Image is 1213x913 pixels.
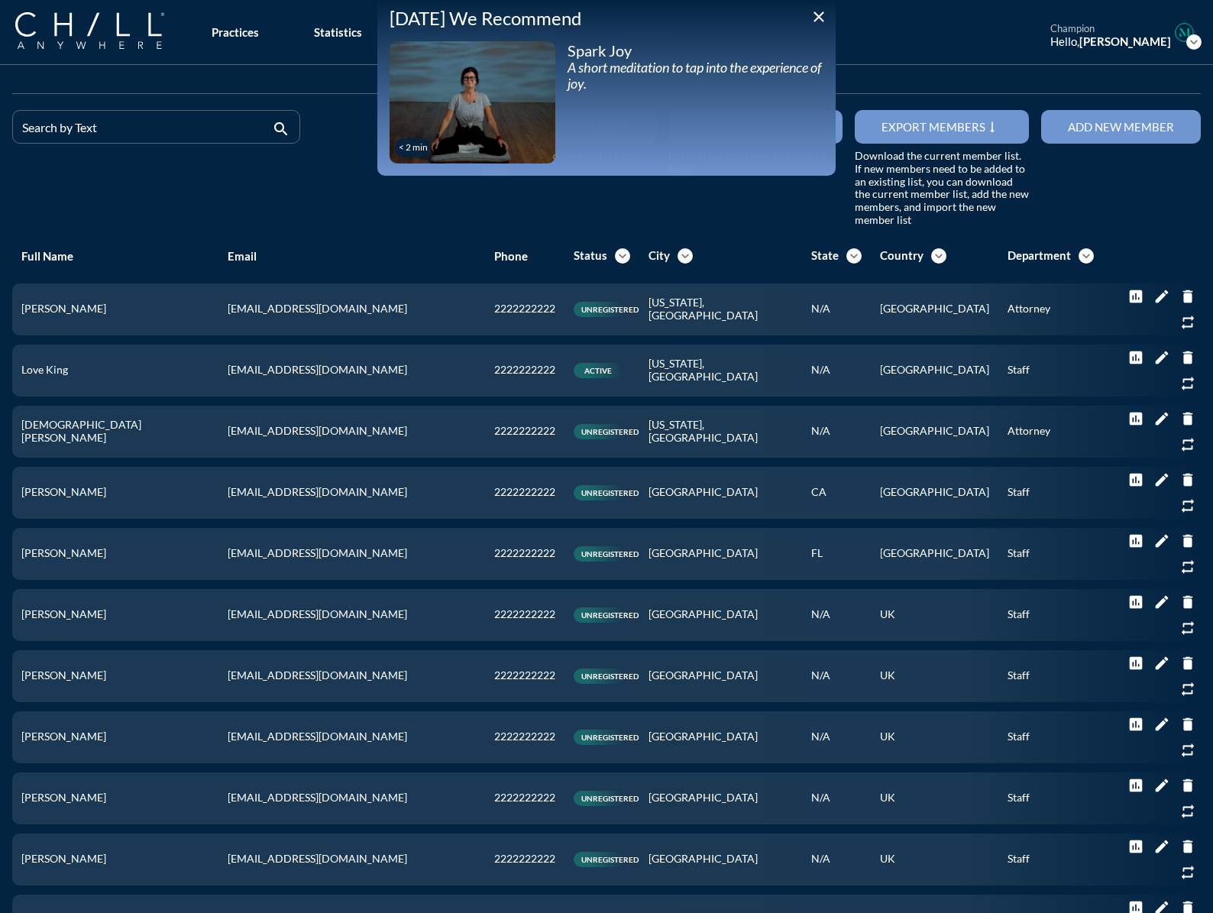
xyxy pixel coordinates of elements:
td: 2222222222 [485,345,564,397]
strong: [PERSON_NAME] [1079,34,1171,48]
i: close [810,8,828,26]
td: N/A [802,406,871,458]
i: repeat [1179,436,1196,453]
i: insert_chart [1127,410,1144,427]
div: Spark Joy [568,41,823,60]
td: Staff [998,467,1103,519]
td: [EMAIL_ADDRESS][DOMAIN_NAME] [218,283,485,335]
td: [GEOGRAPHIC_DATA] [871,528,998,580]
td: N/A [802,589,871,641]
i: repeat [1179,375,1196,392]
td: [EMAIL_ADDRESS][DOMAIN_NAME] [218,467,485,519]
i: insert_chart [1127,594,1144,610]
i: delete [1179,594,1196,610]
i: repeat [1179,742,1196,759]
i: edit [1153,471,1170,488]
td: Staff [998,345,1103,397]
td: [GEOGRAPHIC_DATA] [639,772,802,824]
td: 2222222222 [485,528,564,580]
td: [PERSON_NAME] [12,650,218,702]
td: Staff [998,834,1103,885]
div: Country [880,248,923,262]
img: Profile icon [1175,23,1194,42]
td: [GEOGRAPHIC_DATA] [639,589,802,641]
td: [GEOGRAPHIC_DATA] [639,650,802,702]
div: Hello, [1050,34,1171,48]
i: repeat [1179,864,1196,881]
i: insert_chart [1127,533,1144,549]
div: State [811,248,839,262]
i: delete [1179,533,1196,549]
td: [EMAIL_ADDRESS][DOMAIN_NAME] [218,834,485,885]
div: champion [1050,23,1171,35]
i: insert_chart [1127,777,1144,794]
td: N/A [802,345,871,397]
div: Department [1008,248,1071,262]
td: Staff [998,650,1103,702]
td: [PERSON_NAME] [12,528,218,580]
td: [PERSON_NAME] [12,834,218,885]
div: Members List [12,93,1201,94]
td: UK [871,834,998,885]
div: Status [574,248,607,262]
i: delete [1179,655,1196,672]
i: repeat [1179,620,1196,636]
td: 2222222222 [485,711,564,763]
td: UK [871,650,998,702]
td: [GEOGRAPHIC_DATA] [871,467,998,519]
i: edit [1153,777,1170,794]
input: Search by Text [22,124,269,143]
i: edit [1153,533,1170,549]
td: [EMAIL_ADDRESS][DOMAIN_NAME] [218,589,485,641]
td: [DEMOGRAPHIC_DATA][PERSON_NAME] [12,406,218,458]
i: delete [1179,410,1196,427]
i: repeat [1179,681,1196,698]
td: [EMAIL_ADDRESS][DOMAIN_NAME] [218,650,485,702]
td: [PERSON_NAME] [12,772,218,824]
i: edit [1153,288,1170,305]
i: expand_more [678,248,693,264]
td: N/A [802,650,871,702]
span: unregistered [581,305,639,314]
i: delete [1179,288,1196,305]
td: [PERSON_NAME] [12,467,218,519]
td: 2222222222 [485,772,564,824]
td: [GEOGRAPHIC_DATA] [639,528,802,580]
i: delete [1179,471,1196,488]
td: [GEOGRAPHIC_DATA] [871,283,998,335]
td: 2222222222 [485,283,564,335]
span: unregistered [581,794,639,803]
i: expand_more [931,248,946,264]
td: [GEOGRAPHIC_DATA] [639,467,802,519]
td: [GEOGRAPHIC_DATA] [871,345,998,397]
td: N/A [802,834,871,885]
td: [GEOGRAPHIC_DATA] [639,834,802,885]
td: FL [802,528,871,580]
div: Statistics [314,25,362,39]
td: Love King [12,345,218,397]
i: edit [1153,410,1170,427]
i: edit [1153,838,1170,855]
div: Download the current member list. If new members need to be added to an existing list, you can do... [855,150,1029,227]
td: UK [871,589,998,641]
div: Full Name [21,249,209,263]
td: UK [871,772,998,824]
i: delete [1179,838,1196,855]
td: 2222222222 [485,834,564,885]
div: Add new member [1068,120,1174,134]
td: [PERSON_NAME] [12,283,218,335]
td: Staff [998,711,1103,763]
td: [GEOGRAPHIC_DATA] [639,711,802,763]
td: N/A [802,772,871,824]
i: expand_more [615,248,630,264]
i: edit [1153,349,1170,366]
i: repeat [1179,314,1196,331]
td: [US_STATE], [GEOGRAPHIC_DATA] [639,283,802,335]
i: insert_chart [1127,471,1144,488]
td: Staff [998,772,1103,824]
i: edit [1153,716,1170,733]
td: [EMAIL_ADDRESS][DOMAIN_NAME] [218,345,485,397]
i: search [272,120,290,138]
i: edit [1153,594,1170,610]
td: [GEOGRAPHIC_DATA] [871,406,998,458]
